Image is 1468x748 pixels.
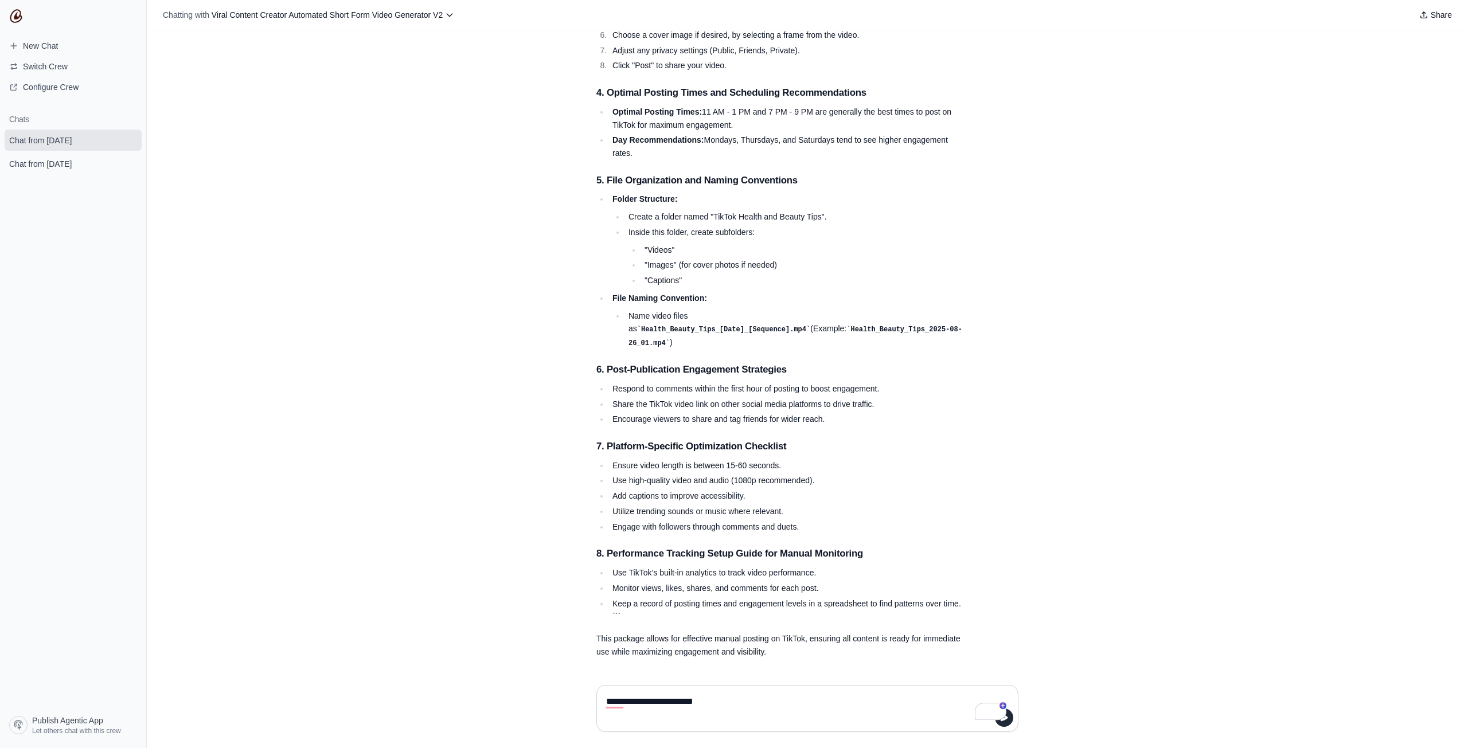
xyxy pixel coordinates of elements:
[32,726,121,735] span: Let others chat with this crew
[604,692,1011,724] textarea: To enrich screen reader interactions, please activate Accessibility in Grammarly extension settings
[596,86,963,100] h4: 4. Optimal Posting Times and Scheduling Recommendations
[596,440,963,453] h4: 7. Platform-Specific Optimization Checklist
[9,9,23,23] img: CrewAI Logo
[609,489,963,503] li: Add captions to improve accessibility.
[609,105,963,132] li: 11 AM - 1 PM and 7 PM - 9 PM are generally the best times to post on TikTok for maximum engagement.
[625,226,963,287] li: Inside this folder, create subfolders:
[641,259,963,272] li: "Images" (for cover photos if needed)
[609,582,963,595] li: Monitor views, likes, shares, and comments for each post.
[158,7,459,23] button: Chatting with Viral Content Creator Automated Short Form Video Generator V2
[596,632,963,659] p: This package allows for effective manual posting on TikTok, ensuring all content is ready for imm...
[609,597,963,624] li: Keep a record of posting times and engagement levels in a spreadsheet to find patterns over time....
[9,158,72,170] span: Chat from [DATE]
[609,382,963,395] li: Respond to comments within the first hour of posting to boost engagement.
[628,326,962,347] code: Health_Beauty_Tips_2025-08-26_01.mp4
[609,459,963,472] li: Ensure video length is between 15-60 seconds.
[609,520,963,534] li: Engage with followers through comments and duets.
[609,29,963,42] li: Choose a cover image if desired, by selecting a frame from the video.
[5,130,142,151] a: Chat from [DATE]
[32,715,103,726] span: Publish Agentic App
[609,44,963,57] li: Adjust any privacy settings (Public, Friends, Private).
[163,9,209,21] span: Chatting with
[609,566,963,579] li: Use TikTok’s built-in analytics to track video performance.
[596,363,963,377] h4: 6. Post-Publication Engagement Strategies
[23,40,58,52] span: New Chat
[609,474,963,487] li: Use high-quality video and audio (1080p recommended).
[609,398,963,411] li: Share the TikTok video link on other social media platforms to drive traffic.
[1415,7,1457,23] button: Share
[23,61,68,72] span: Switch Crew
[212,10,443,19] span: Viral Content Creator Automated Short Form Video Generator V2
[625,310,963,350] li: Name video files as (Example: )
[612,194,678,203] strong: Folder Structure:
[9,135,72,146] span: Chat from [DATE]
[5,57,142,76] button: Switch Crew
[641,244,963,257] li: "Videos"
[23,81,79,93] span: Configure Crew
[5,711,142,739] a: Publish Agentic App Let others chat with this crew
[609,505,963,518] li: Utilize trending sounds or music where relevant.
[5,78,142,96] a: Configure Crew
[5,153,142,174] a: Chat from [DATE]
[609,59,963,72] li: Click "Post" to share your video.
[596,547,963,561] h4: 8. Performance Tracking Setup Guide for Manual Monitoring
[609,413,963,426] li: Encourage viewers to share and tag friends for wider reach.
[612,293,707,303] strong: File Naming Convention:
[609,134,963,160] li: Mondays, Thursdays, and Saturdays tend to see higher engagement rates.
[596,174,963,187] h4: 5. File Organization and Naming Conventions
[612,107,702,116] strong: Optimal Posting Times:
[637,326,810,334] code: Health_Beauty_Tips_[Date]_[Sequence].mp4
[1431,9,1452,21] span: Share
[641,274,963,287] li: "Captions"
[5,37,142,55] a: New Chat
[625,210,963,224] li: Create a folder named "TikTok Health and Beauty Tips".
[612,135,704,144] strong: Day Recommendations:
